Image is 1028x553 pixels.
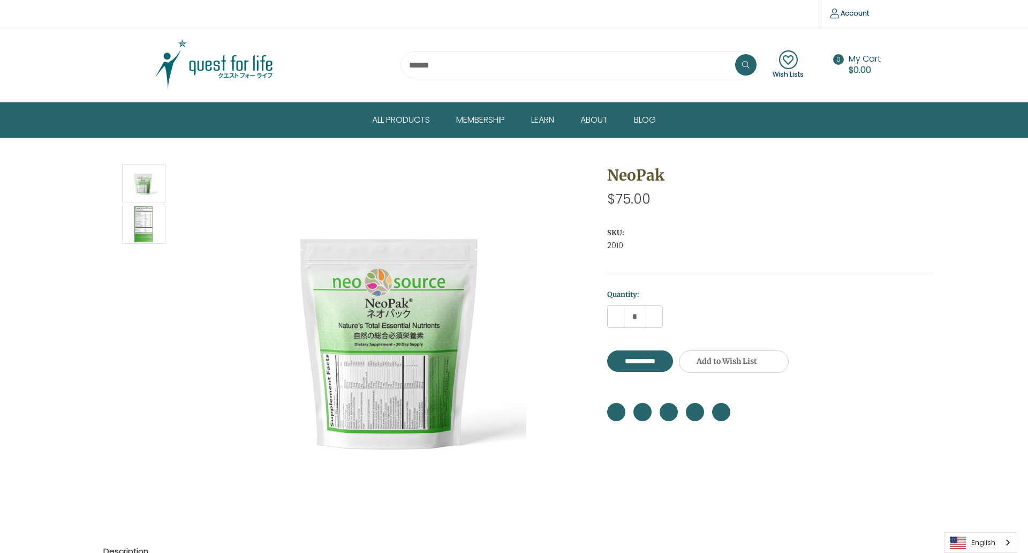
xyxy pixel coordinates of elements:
span: 0 [833,54,844,65]
a: English [944,533,1017,552]
a: Membership [448,103,523,137]
img: NeoPak [259,207,526,475]
span: Add to Wish List [697,356,757,366]
dt: SKU: [607,228,932,238]
img: ビタミンＡ、ビタミンＣ、ビタミンＤ、ビタミンＥ、チアミン、リボフラビン、ナイアシン、ビタミンＢ６、葉酸、ビタミンＢ12、ビオチン、パントテン酸、カルシウム、ヨウ素、マグネシウム、亜鉛、セレニウム... [130,206,157,242]
div: Language [944,532,1017,553]
a: About [572,103,626,137]
img: NeoPak [130,166,157,201]
a: Add to Wish List [679,350,789,373]
img: Quest Group [147,38,281,92]
a: Print [660,403,678,421]
label: Quantity: [607,289,934,300]
dd: 2010 [607,240,934,251]
a: Learn [523,103,572,137]
span: My Cart [849,53,881,65]
a: Cart with 0 items [849,53,881,76]
span: $0.00 [849,64,871,76]
aside: Language selected: English [944,532,1017,553]
a: All Products [364,103,448,137]
a: Blog [626,103,664,137]
a: Wish Lists [773,50,804,79]
span: $75.00 [607,190,651,208]
h1: NeoPak [607,164,934,186]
